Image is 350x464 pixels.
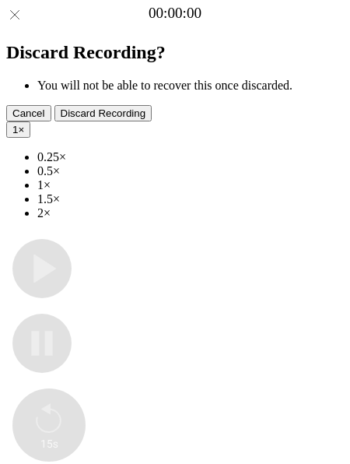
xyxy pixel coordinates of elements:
[37,206,344,220] li: 2×
[54,105,152,121] button: Discard Recording
[6,105,51,121] button: Cancel
[6,42,344,63] h2: Discard Recording?
[37,79,344,93] li: You will not be able to recover this once discarded.
[6,121,30,138] button: 1×
[37,164,344,178] li: 0.5×
[12,124,18,135] span: 1
[37,150,344,164] li: 0.25×
[37,192,344,206] li: 1.5×
[149,5,201,22] a: 00:00:00
[37,178,344,192] li: 1×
